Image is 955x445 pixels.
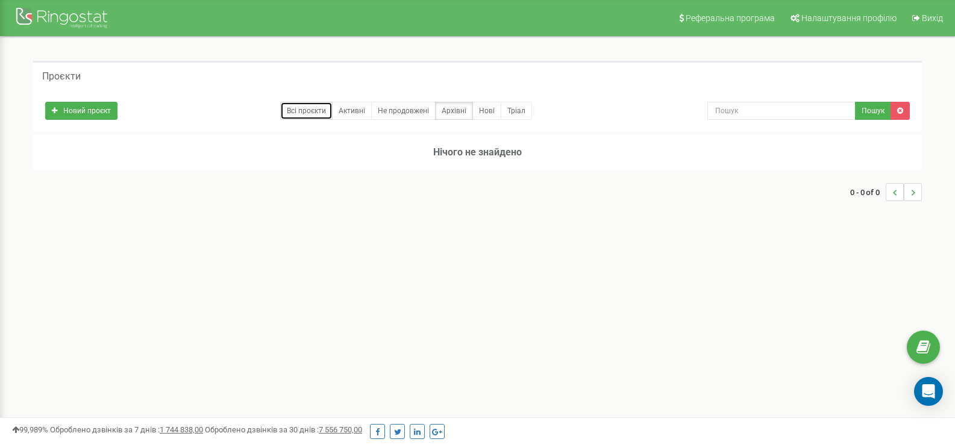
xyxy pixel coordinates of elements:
[850,183,886,201] span: 0 - 0 of 0
[914,377,943,406] div: Open Intercom Messenger
[855,102,891,120] button: Пошук
[501,102,532,120] a: Тріал
[160,425,203,434] u: 1 744 838,00
[435,102,473,120] a: Архівні
[45,102,117,120] a: Новий проєкт
[850,171,922,213] nav: ...
[33,135,922,170] h3: Нічого не знайдено
[332,102,372,120] a: Активні
[280,102,333,120] a: Всі проєкти
[922,13,943,23] span: Вихід
[371,102,436,120] a: Не продовжені
[319,425,362,434] u: 7 556 750,00
[50,425,203,434] span: Оброблено дзвінків за 7 днів :
[205,425,362,434] span: Оброблено дзвінків за 30 днів :
[707,102,856,120] input: Пошук
[472,102,501,120] a: Нові
[801,13,897,23] span: Налаштування профілю
[42,71,81,82] h5: Проєкти
[686,13,775,23] span: Реферальна програма
[12,425,48,434] span: 99,989%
